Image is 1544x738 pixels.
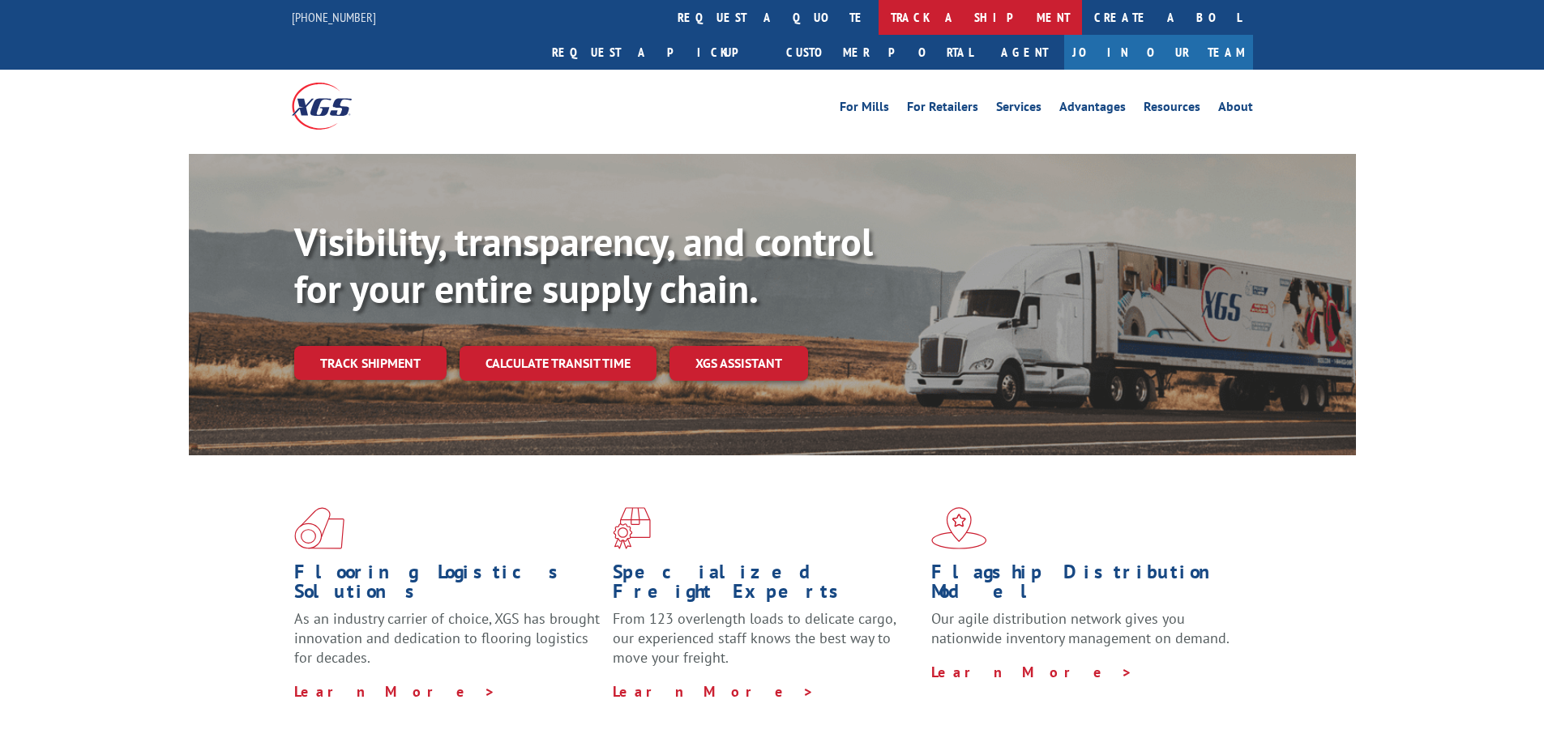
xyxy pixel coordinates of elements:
h1: Flagship Distribution Model [931,562,1238,609]
a: Advantages [1059,100,1126,118]
a: About [1218,100,1253,118]
span: As an industry carrier of choice, XGS has brought innovation and dedication to flooring logistics... [294,609,600,667]
a: Learn More > [613,682,815,701]
a: Learn More > [931,663,1133,681]
a: Join Our Team [1064,35,1253,70]
h1: Specialized Freight Experts [613,562,919,609]
a: [PHONE_NUMBER] [292,9,376,25]
b: Visibility, transparency, and control for your entire supply chain. [294,216,873,314]
a: For Mills [840,100,889,118]
a: Track shipment [294,346,447,380]
a: Learn More > [294,682,496,701]
h1: Flooring Logistics Solutions [294,562,601,609]
a: Services [996,100,1041,118]
a: Customer Portal [774,35,985,70]
p: From 123 overlength loads to delicate cargo, our experienced staff knows the best way to move you... [613,609,919,681]
a: Agent [985,35,1064,70]
img: xgs-icon-focused-on-flooring-red [613,507,651,549]
a: XGS ASSISTANT [669,346,808,381]
a: Request a pickup [540,35,774,70]
img: xgs-icon-total-supply-chain-intelligence-red [294,507,344,549]
a: For Retailers [907,100,978,118]
span: Our agile distribution network gives you nationwide inventory management on demand. [931,609,1230,647]
img: xgs-icon-flagship-distribution-model-red [931,507,987,549]
a: Resources [1144,100,1200,118]
a: Calculate transit time [460,346,657,381]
